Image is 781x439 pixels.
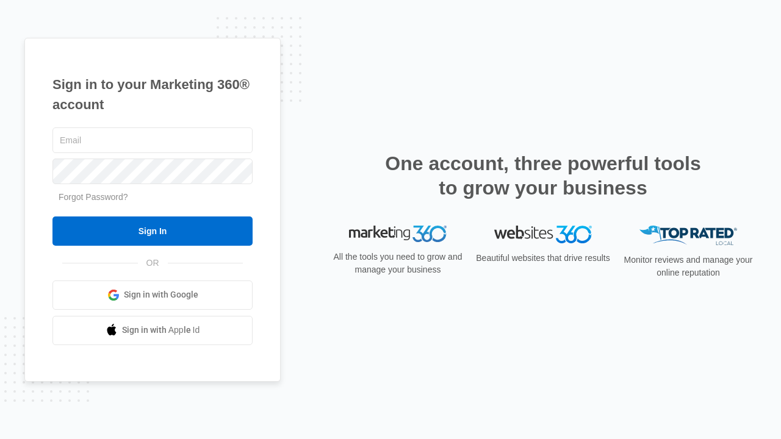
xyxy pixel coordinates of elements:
[52,74,253,115] h1: Sign in to your Marketing 360® account
[59,192,128,202] a: Forgot Password?
[329,251,466,276] p: All the tools you need to grow and manage your business
[381,151,705,200] h2: One account, three powerful tools to grow your business
[620,254,757,279] p: Monitor reviews and manage your online reputation
[52,216,253,246] input: Sign In
[52,316,253,345] a: Sign in with Apple Id
[138,257,168,269] span: OR
[475,252,611,265] p: Beautiful websites that drive results
[124,288,198,301] span: Sign in with Google
[52,280,253,310] a: Sign in with Google
[349,226,447,243] img: Marketing 360
[639,226,737,246] img: Top Rated Local
[494,226,592,243] img: Websites 360
[122,324,200,337] span: Sign in with Apple Id
[52,127,253,153] input: Email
